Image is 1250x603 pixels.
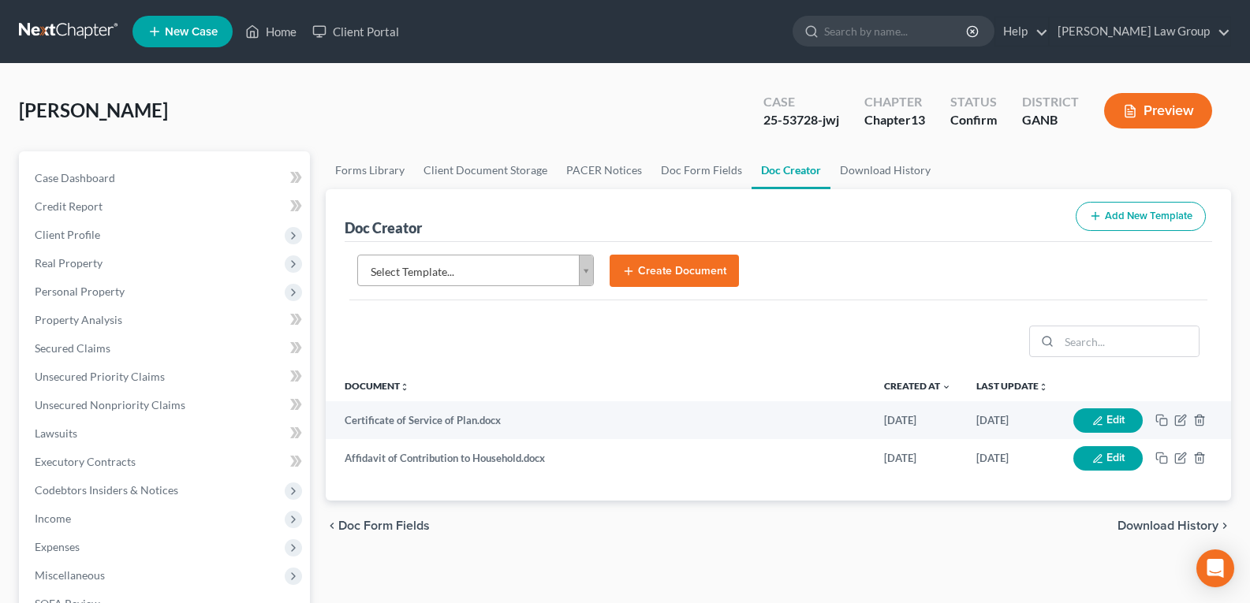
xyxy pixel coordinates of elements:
span: Unsecured Nonpriority Claims [35,398,185,411]
span: Lawsuits [35,426,77,440]
span: Unsecured Priority Claims [35,370,165,383]
span: Secured Claims [35,341,110,355]
span: Miscellaneous [35,568,105,582]
a: Executory Contracts [22,448,310,476]
span: Property Analysis [35,313,122,326]
div: Doc Creator [345,218,422,237]
a: [PERSON_NAME] Law Group [1050,17,1230,46]
a: Case Dashboard [22,164,310,192]
span: Executory Contracts [35,455,136,468]
div: 25-53728-jwj [763,111,839,129]
a: Client Document Storage [414,151,557,189]
div: Confirm [950,111,997,129]
a: Secured Claims [22,334,310,363]
button: Preview [1104,93,1212,128]
a: Last Updateunfold_more [976,380,1048,392]
span: [PERSON_NAME] [19,99,168,121]
td: [DATE] [964,439,1061,477]
div: Status [950,93,997,111]
a: Credit Report [22,192,310,221]
td: Certificate of Service of Plan.docx [326,401,871,439]
span: Client Profile [35,228,100,241]
a: Lawsuits [22,419,310,448]
span: Real Property [35,256,103,270]
div: Chapter [864,93,925,111]
span: Codebtors Insiders & Notices [35,483,178,497]
input: Search... [1059,326,1199,356]
span: Case Dashboard [35,171,115,184]
a: Unsecured Priority Claims [22,363,310,391]
a: Documentunfold_more [345,380,409,392]
a: Home [237,17,304,46]
div: Case [763,93,839,111]
div: Chapter [864,111,925,129]
a: PACER Notices [557,151,651,189]
button: chevron_left Doc Form Fields [326,519,430,532]
td: Affidavit of Contribution to Household.docx [326,439,871,477]
a: Download History [830,151,940,189]
div: Open Intercom Messenger [1196,549,1234,587]
button: Add New Template [1076,202,1206,231]
span: Income [35,512,71,525]
button: Edit [1073,408,1143,433]
span: 13 [911,112,925,127]
span: Download History [1118,519,1218,532]
td: [DATE] [964,401,1061,439]
a: Unsecured Nonpriority Claims [22,391,310,419]
span: Personal Property [35,285,125,298]
i: chevron_left [326,519,338,532]
a: Client Portal [304,17,407,46]
i: unfold_more [400,382,409,392]
span: Doc Form Fields [338,519,430,532]
span: Credit Report [35,199,103,213]
td: [DATE] [871,401,964,439]
button: Edit [1073,446,1143,471]
button: Download History chevron_right [1118,519,1231,532]
div: District [1022,93,1079,111]
td: [DATE] [871,439,964,477]
span: Expenses [35,540,80,553]
input: Search by name... [824,17,968,46]
i: chevron_right [1218,519,1231,532]
a: Doc Form Fields [651,151,752,189]
i: unfold_more [1039,382,1048,392]
a: Created at expand_more [884,380,951,392]
i: expand_more [942,382,951,392]
div: GANB [1022,111,1079,129]
span: Select Template... [371,262,560,282]
a: Help [995,17,1048,46]
a: Select Template... [357,255,594,286]
button: Create Document [610,255,739,288]
a: Forms Library [326,151,414,189]
span: New Case [165,26,218,38]
a: Property Analysis [22,306,310,334]
a: Doc Creator [752,151,830,189]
